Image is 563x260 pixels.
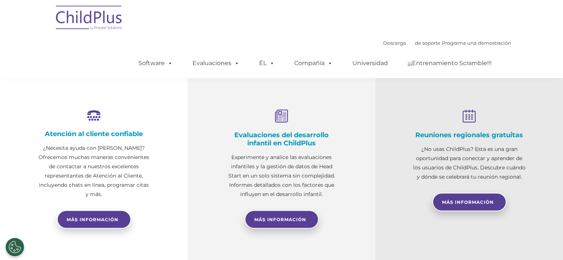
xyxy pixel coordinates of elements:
a: Descarga [383,40,406,46]
font: Más información [442,199,494,205]
font: Más información [67,217,118,222]
font: Universidad [352,60,388,67]
a: Más información [57,210,131,229]
font: | [440,40,442,46]
a: ¡¡¡Entrenamiento Scramble!!! [400,56,499,71]
font: ¡¡¡Entrenamiento Scramble!!! [408,60,492,67]
a: Universidad [345,56,395,71]
font: Atención al cliente confiable [45,130,143,138]
font: Número de teléfono [103,79,145,85]
a: de soporte [415,40,440,46]
a: ÉL [252,56,282,71]
font: ¿No usas ChildPlus? Esta es una gran oportunidad para conectar y aprender de los usuarios de Chil... [413,146,526,180]
font: Software [138,60,165,67]
a: Compañía [287,56,340,71]
a: Evaluaciones [185,56,247,71]
a: Más información [245,210,319,229]
img: ChildPlus de Procare Solutions [52,0,126,37]
font: Más información [254,217,306,222]
font: Reuniones regionales gratuitas [415,131,523,139]
font: Evaluaciones [192,60,231,67]
button: Configuración de cookies [6,238,24,256]
font: Compañía [294,60,325,67]
a: Software [131,56,180,71]
a: Programa una demostración [442,40,511,46]
font: ¿Necesita ayuda con [PERSON_NAME]? Ofrecemos muchas maneras convenientes de contactar a nuestros ... [38,145,149,197]
font: ÉL [259,60,267,67]
font: Evaluaciones del desarrollo infantil en ChildPlus [234,131,329,147]
a: Más información [432,193,506,211]
font: Apellido [103,49,120,54]
font: Experimente y analice las evaluaciones infantiles y la gestión de datos de Head Start en un solo ... [228,154,335,197]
